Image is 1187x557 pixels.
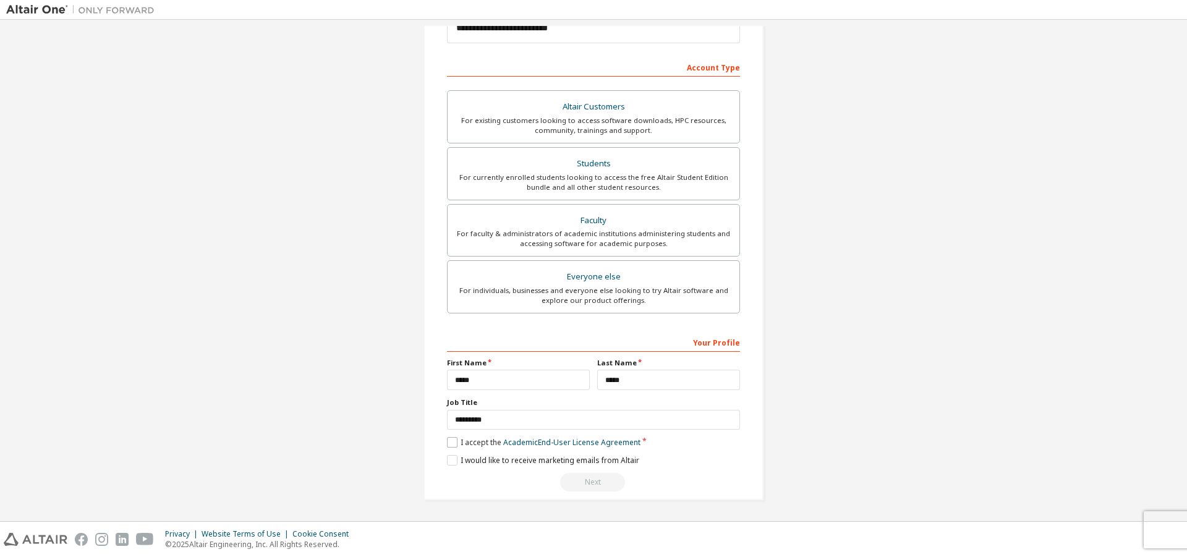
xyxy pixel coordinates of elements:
[597,358,740,368] label: Last Name
[447,332,740,352] div: Your Profile
[292,529,356,539] div: Cookie Consent
[455,172,732,192] div: For currently enrolled students looking to access the free Altair Student Edition bundle and all ...
[455,98,732,116] div: Altair Customers
[447,473,740,491] div: Read and acccept EULA to continue
[95,533,108,546] img: instagram.svg
[455,286,732,305] div: For individuals, businesses and everyone else looking to try Altair software and explore our prod...
[503,437,640,448] a: Academic End-User License Agreement
[455,229,732,249] div: For faculty & administrators of academic institutions administering students and accessing softwa...
[165,539,356,550] p: © 2025 Altair Engineering, Inc. All Rights Reserved.
[6,4,161,16] img: Altair One
[447,398,740,407] label: Job Title
[455,212,732,229] div: Faculty
[455,268,732,286] div: Everyone else
[447,57,740,77] div: Account Type
[455,116,732,135] div: For existing customers looking to access software downloads, HPC resources, community, trainings ...
[447,358,590,368] label: First Name
[202,529,292,539] div: Website Terms of Use
[4,533,67,546] img: altair_logo.svg
[455,155,732,172] div: Students
[136,533,154,546] img: youtube.svg
[165,529,202,539] div: Privacy
[447,455,639,466] label: I would like to receive marketing emails from Altair
[447,437,640,448] label: I accept the
[75,533,88,546] img: facebook.svg
[116,533,129,546] img: linkedin.svg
